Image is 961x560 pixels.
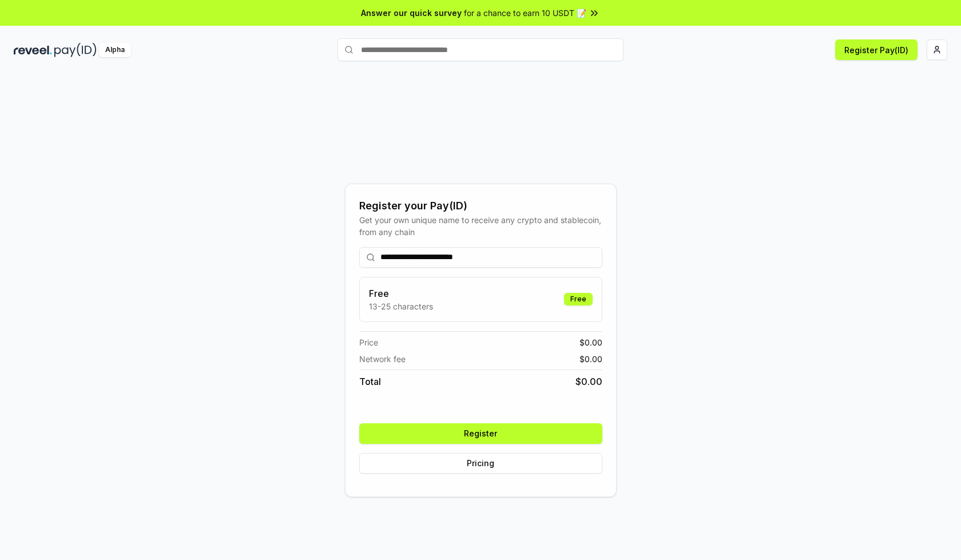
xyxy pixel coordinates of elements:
span: $ 0.00 [575,375,602,388]
span: $ 0.00 [579,353,602,365]
div: Alpha [99,43,131,57]
button: Pricing [359,453,602,474]
span: Price [359,336,378,348]
span: Answer our quick survey [361,7,462,19]
div: Get your own unique name to receive any crypto and stablecoin, from any chain [359,214,602,238]
button: Register [359,423,602,444]
p: 13-25 characters [369,300,433,312]
img: reveel_dark [14,43,52,57]
h3: Free [369,287,433,300]
span: Total [359,375,381,388]
button: Register Pay(ID) [835,39,918,60]
span: for a chance to earn 10 USDT 📝 [464,7,586,19]
img: pay_id [54,43,97,57]
div: Register your Pay(ID) [359,198,602,214]
div: Free [564,293,593,305]
span: $ 0.00 [579,336,602,348]
span: Network fee [359,353,406,365]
